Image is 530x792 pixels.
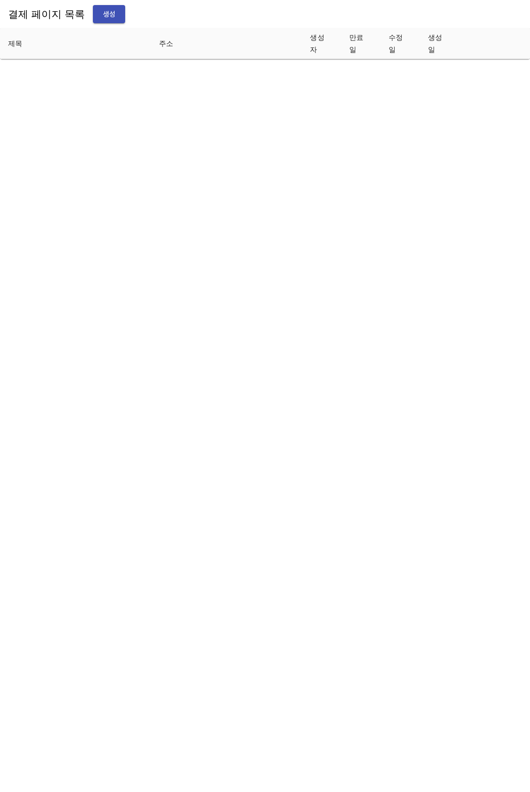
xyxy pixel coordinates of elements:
th: 만료일 [341,28,381,59]
span: 생성 [101,8,117,21]
h6: 결제 페이지 목록 [8,6,85,22]
button: 생성 [93,5,125,24]
th: 주소 [151,28,302,59]
th: 수정일 [381,28,420,59]
th: 생성일 [420,28,459,59]
th: 생성자 [302,28,341,59]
